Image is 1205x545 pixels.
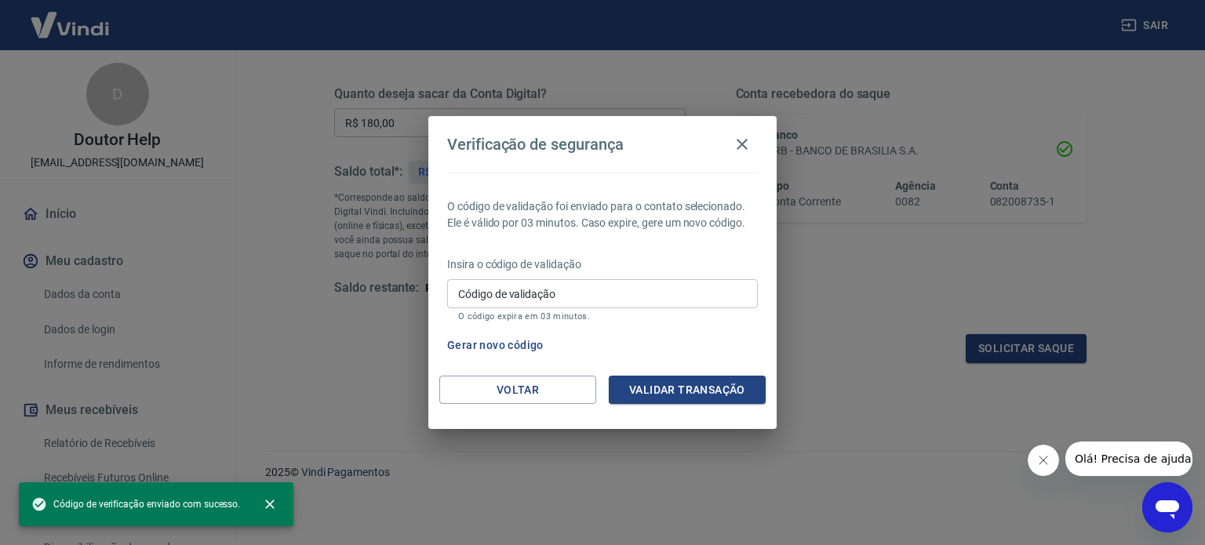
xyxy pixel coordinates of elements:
[9,11,132,24] span: Olá! Precisa de ajuda?
[609,376,766,405] button: Validar transação
[447,135,624,154] h4: Verificação de segurança
[1028,445,1059,476] iframe: Fechar mensagem
[441,331,550,360] button: Gerar novo código
[439,376,596,405] button: Voltar
[1065,441,1192,476] iframe: Mensagem da empresa
[31,496,240,512] span: Código de verificação enviado com sucesso.
[447,198,758,231] p: O código de validação foi enviado para o contato selecionado. Ele é válido por 03 minutos. Caso e...
[447,256,758,273] p: Insira o código de validação
[1142,482,1192,532] iframe: Botão para abrir a janela de mensagens
[253,487,287,521] button: close
[458,311,747,322] p: O código expira em 03 minutos.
